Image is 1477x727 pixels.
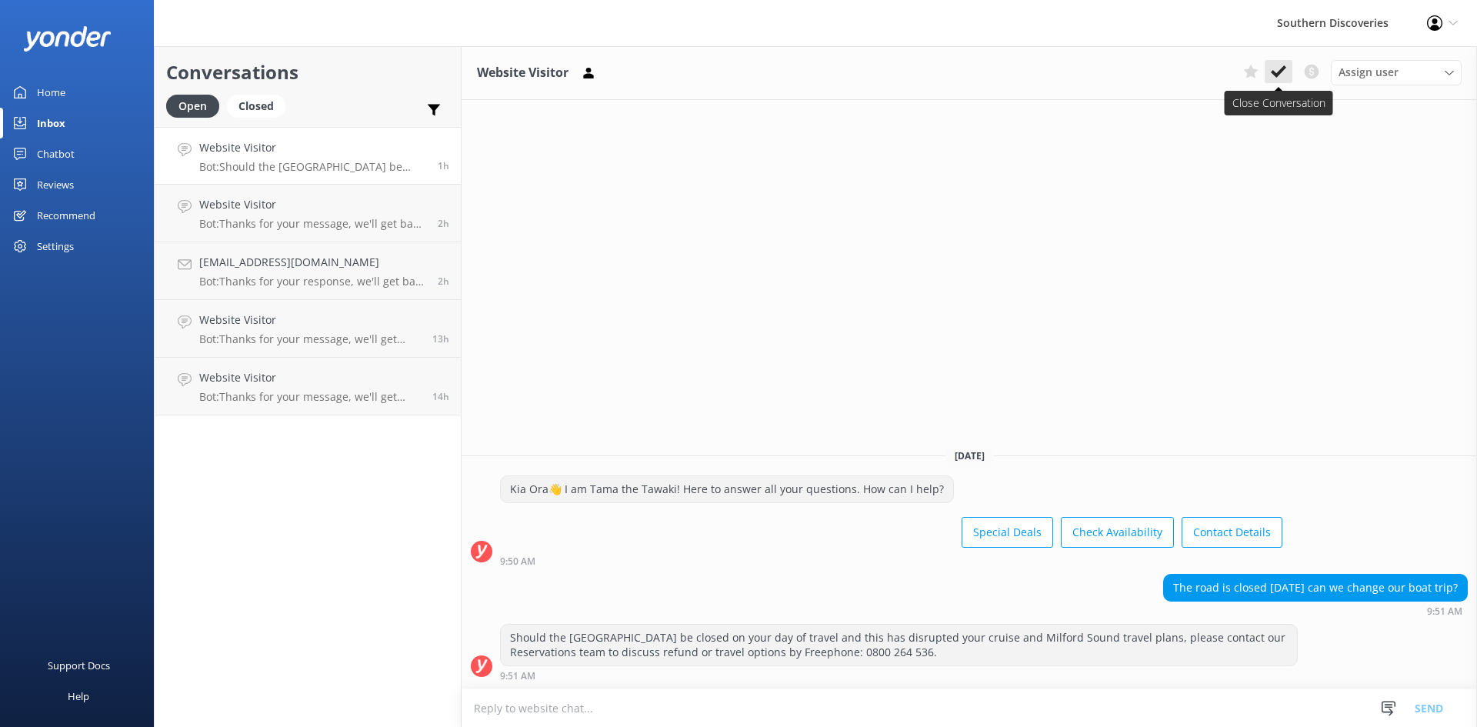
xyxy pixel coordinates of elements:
[37,108,65,138] div: Inbox
[37,231,74,262] div: Settings
[155,242,461,300] a: [EMAIL_ADDRESS][DOMAIN_NAME]Bot:Thanks for your response, we'll get back to you as soon as we can...
[37,200,95,231] div: Recommend
[227,95,285,118] div: Closed
[155,185,461,242] a: Website VisitorBot:Thanks for your message, we'll get back to you as soon as we can. You're also ...
[500,672,535,681] strong: 9:51 AM
[1163,605,1468,616] div: Sep 28 2025 09:51am (UTC +13:00) Pacific/Auckland
[199,160,426,174] p: Bot: Should the [GEOGRAPHIC_DATA] be closed on your day of travel and this has disrupted your cru...
[501,625,1297,665] div: Should the [GEOGRAPHIC_DATA] be closed on your day of travel and this has disrupted your cruise a...
[37,77,65,108] div: Home
[155,300,461,358] a: Website VisitorBot:Thanks for your message, we'll get back to you as soon as we can. You're also ...
[37,169,74,200] div: Reviews
[199,369,421,386] h4: Website Visitor
[155,358,461,415] a: Website VisitorBot:Thanks for your message, we'll get back to you as soon as we can. You're also ...
[438,217,449,230] span: Sep 28 2025 09:11am (UTC +13:00) Pacific/Auckland
[1061,517,1174,548] button: Check Availability
[166,95,219,118] div: Open
[48,650,110,681] div: Support Docs
[155,127,461,185] a: Website VisitorBot:Should the [GEOGRAPHIC_DATA] be closed on your day of travel and this has disr...
[1331,60,1462,85] div: Assign User
[500,670,1298,681] div: Sep 28 2025 09:51am (UTC +13:00) Pacific/Auckland
[199,217,426,231] p: Bot: Thanks for your message, we'll get back to you as soon as we can. You're also welcome to kee...
[438,275,449,288] span: Sep 28 2025 09:07am (UTC +13:00) Pacific/Auckland
[432,390,449,403] span: Sep 27 2025 07:27pm (UTC +13:00) Pacific/Auckland
[166,97,227,114] a: Open
[501,476,953,502] div: Kia Ora👋 I am Tama the Tawaki! Here to answer all your questions. How can I help?
[438,159,449,172] span: Sep 28 2025 09:51am (UTC +13:00) Pacific/Auckland
[68,681,89,712] div: Help
[199,275,426,288] p: Bot: Thanks for your response, we'll get back to you as soon as we can during opening hours.
[199,332,421,346] p: Bot: Thanks for your message, we'll get back to you as soon as we can. You're also welcome to kee...
[962,517,1053,548] button: Special Deals
[37,138,75,169] div: Chatbot
[1182,517,1282,548] button: Contact Details
[23,26,112,52] img: yonder-white-logo.png
[199,390,421,404] p: Bot: Thanks for your message, we'll get back to you as soon as we can. You're also welcome to kee...
[945,449,994,462] span: [DATE]
[500,555,1282,566] div: Sep 28 2025 09:50am (UTC +13:00) Pacific/Auckland
[1164,575,1467,601] div: The road is closed [DATE] can we change our boat trip?
[199,196,426,213] h4: Website Visitor
[432,332,449,345] span: Sep 27 2025 08:54pm (UTC +13:00) Pacific/Auckland
[166,58,449,87] h2: Conversations
[199,312,421,328] h4: Website Visitor
[1339,64,1399,81] span: Assign user
[1427,607,1462,616] strong: 9:51 AM
[199,139,426,156] h4: Website Visitor
[227,97,293,114] a: Closed
[477,63,568,83] h3: Website Visitor
[199,254,426,271] h4: [EMAIL_ADDRESS][DOMAIN_NAME]
[500,557,535,566] strong: 9:50 AM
